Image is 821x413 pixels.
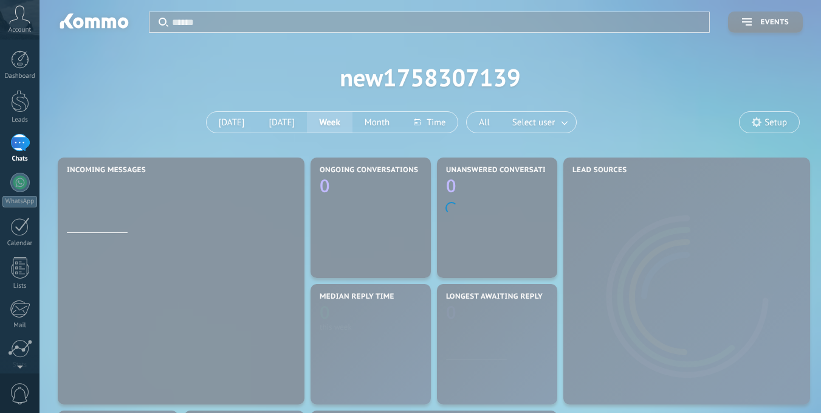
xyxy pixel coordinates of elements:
[2,72,38,80] div: Dashboard
[2,240,38,248] div: Calendar
[9,26,31,34] span: Account
[2,196,37,207] div: WhatsApp
[2,322,38,330] div: Mail
[2,282,38,290] div: Lists
[2,116,38,124] div: Leads
[2,155,38,163] div: Chats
